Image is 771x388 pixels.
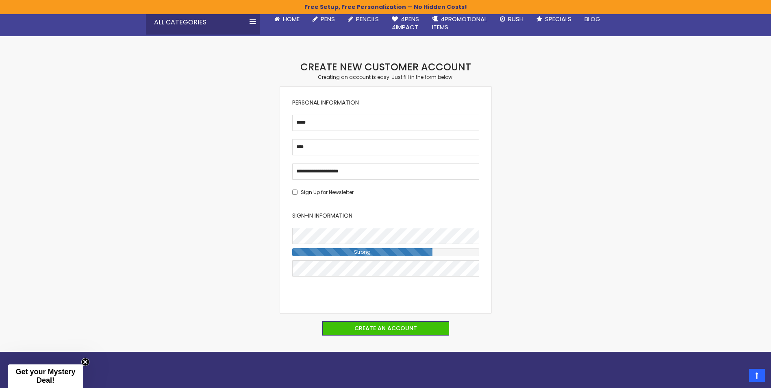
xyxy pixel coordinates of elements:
a: Home [268,10,306,28]
a: Top [749,369,765,382]
button: Create an Account [322,321,449,336]
div: All Categories [146,10,260,35]
div: Get your Mystery Deal!Close teaser [8,364,83,388]
a: Rush [493,10,530,28]
a: 4PROMOTIONALITEMS [426,10,493,37]
span: Create an Account [354,324,417,332]
span: 4PROMOTIONAL ITEMS [432,15,487,31]
span: Rush [508,15,523,23]
a: 4Pens4impact [385,10,426,37]
span: Specials [545,15,571,23]
span: Home [283,15,300,23]
span: Pens [321,15,335,23]
span: Get your Mystery Deal! [15,368,75,384]
span: Personal Information [292,98,359,107]
span: Pencils [356,15,379,23]
a: Specials [530,10,578,28]
span: Sign Up for Newsletter [301,189,354,196]
a: Blog [578,10,607,28]
div: Password Strength: [292,248,432,256]
span: Blog [584,15,600,23]
span: 4Pens 4impact [392,15,419,31]
strong: Create New Customer Account [300,60,471,74]
a: Pencils [341,10,385,28]
div: Creating an account is easy. Just fill in the form below. [280,74,491,81]
span: Strong [352,248,373,255]
a: Pens [306,10,341,28]
button: Close teaser [81,358,89,366]
span: Sign-in Information [292,211,352,220]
